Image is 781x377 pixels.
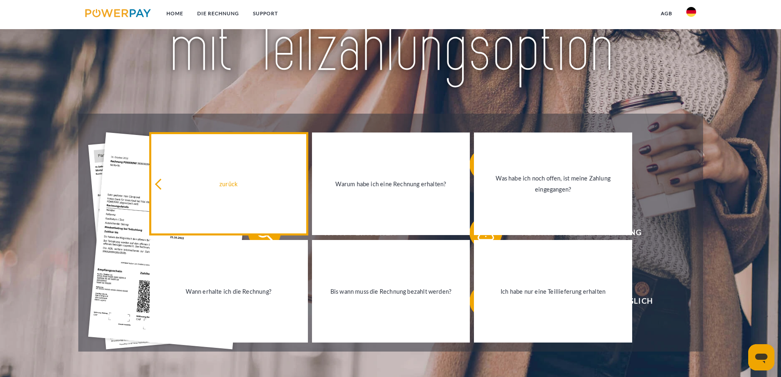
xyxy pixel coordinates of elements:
a: DIE RECHNUNG [190,6,246,21]
div: Wann erhalte ich die Rechnung? [155,286,303,297]
a: agb [654,6,679,21]
a: Was habe ich noch offen, ist meine Zahlung eingegangen? [474,133,632,235]
iframe: Schaltfläche zum Öffnen des Messaging-Fensters [748,344,774,370]
div: Was habe ich noch offen, ist meine Zahlung eingegangen? [479,173,627,195]
div: Bis wann muss die Rechnung bezahlt werden? [317,286,465,297]
div: Ich habe nur eine Teillieferung erhalten [479,286,627,297]
a: Home [159,6,190,21]
a: SUPPORT [246,6,285,21]
div: Warum habe ich eine Rechnung erhalten? [317,178,465,190]
div: zurück [155,178,303,190]
img: logo-powerpay.svg [85,9,151,17]
img: de [686,7,696,17]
